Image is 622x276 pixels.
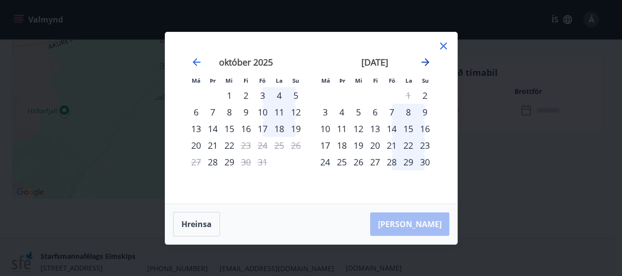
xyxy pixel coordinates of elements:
div: 1 [221,87,238,104]
div: 11 [271,104,288,120]
td: Choose þriðjudagur, 18. nóvember 2025 as your check-in date. It’s available. [333,137,350,154]
div: Aðeins innritun í boði [204,154,221,170]
div: 17 [254,120,271,137]
div: 13 [367,120,383,137]
div: 7 [383,104,400,120]
div: 20 [188,137,204,154]
td: Choose laugardagur, 22. nóvember 2025 as your check-in date. It’s available. [400,137,417,154]
td: Choose mánudagur, 17. nóvember 2025 as your check-in date. It’s available. [317,137,333,154]
strong: október 2025 [219,56,273,68]
td: Choose föstudagur, 10. október 2025 as your check-in date. It’s available. [254,104,271,120]
td: Not available. laugardagur, 25. október 2025 [271,137,288,154]
td: Choose föstudagur, 17. október 2025 as your check-in date. It’s available. [254,120,271,137]
div: 13 [188,120,204,137]
div: 3 [254,87,271,104]
td: Choose fimmtudagur, 20. nóvember 2025 as your check-in date. It’s available. [367,137,383,154]
small: Má [321,77,330,84]
div: 7 [204,104,221,120]
td: Choose miðvikudagur, 8. október 2025 as your check-in date. It’s available. [221,104,238,120]
td: Choose miðvikudagur, 26. nóvember 2025 as your check-in date. It’s available. [350,154,367,170]
div: 16 [417,120,433,137]
div: 14 [204,120,221,137]
td: Choose mánudagur, 13. október 2025 as your check-in date. It’s available. [188,120,204,137]
td: Choose þriðjudagur, 28. október 2025 as your check-in date. It’s available. [204,154,221,170]
div: 12 [288,104,304,120]
div: 2 [238,87,254,104]
div: Move backward to switch to the previous month. [191,56,202,68]
div: 19 [350,137,367,154]
small: Fö [259,77,266,84]
div: 25 [333,154,350,170]
div: 3 [317,104,333,120]
td: Choose mánudagur, 20. október 2025 as your check-in date. It’s available. [188,137,204,154]
td: Choose sunnudagur, 23. nóvember 2025 as your check-in date. It’s available. [417,137,433,154]
div: 10 [254,104,271,120]
td: Choose miðvikudagur, 1. október 2025 as your check-in date. It’s available. [221,87,238,104]
div: 21 [204,137,221,154]
div: Aðeins innritun í boði [417,87,433,104]
td: Not available. mánudagur, 27. október 2025 [188,154,204,170]
div: 29 [221,154,238,170]
div: 16 [238,120,254,137]
small: Su [292,77,299,84]
td: Choose fimmtudagur, 13. nóvember 2025 as your check-in date. It’s available. [367,120,383,137]
div: 9 [417,104,433,120]
td: Choose föstudagur, 21. nóvember 2025 as your check-in date. It’s available. [383,137,400,154]
div: 6 [188,104,204,120]
td: Choose sunnudagur, 2. nóvember 2025 as your check-in date. It’s available. [417,87,433,104]
td: Choose laugardagur, 15. nóvember 2025 as your check-in date. It’s available. [400,120,417,137]
div: 12 [350,120,367,137]
small: Má [192,77,200,84]
td: Choose þriðjudagur, 21. október 2025 as your check-in date. It’s available. [204,137,221,154]
div: 15 [221,120,238,137]
td: Choose miðvikudagur, 15. október 2025 as your check-in date. It’s available. [221,120,238,137]
div: 24 [317,154,333,170]
div: 18 [271,120,288,137]
div: 8 [400,104,417,120]
td: Choose fimmtudagur, 16. október 2025 as your check-in date. It’s available. [238,120,254,137]
button: Hreinsa [173,212,220,236]
td: Choose sunnudagur, 12. október 2025 as your check-in date. It’s available. [288,104,304,120]
td: Choose mánudagur, 6. október 2025 as your check-in date. It’s available. [188,104,204,120]
td: Not available. föstudagur, 31. október 2025 [254,154,271,170]
td: Not available. sunnudagur, 26. október 2025 [288,137,304,154]
td: Choose laugardagur, 8. nóvember 2025 as your check-in date. It’s available. [400,104,417,120]
small: Mi [225,77,233,84]
td: Choose laugardagur, 29. nóvember 2025 as your check-in date. It’s available. [400,154,417,170]
small: Mi [355,77,362,84]
strong: [DATE] [361,56,388,68]
td: Choose þriðjudagur, 4. nóvember 2025 as your check-in date. It’s available. [333,104,350,120]
div: 11 [333,120,350,137]
td: Not available. fimmtudagur, 30. október 2025 [238,154,254,170]
td: Choose sunnudagur, 19. október 2025 as your check-in date. It’s available. [288,120,304,137]
td: Choose föstudagur, 14. nóvember 2025 as your check-in date. It’s available. [383,120,400,137]
div: 28 [383,154,400,170]
div: 23 [417,137,433,154]
small: Fi [373,77,378,84]
small: La [405,77,412,84]
div: 5 [350,104,367,120]
div: 21 [383,137,400,154]
small: Fö [389,77,395,84]
td: Choose þriðjudagur, 14. október 2025 as your check-in date. It’s available. [204,120,221,137]
td: Choose mánudagur, 3. nóvember 2025 as your check-in date. It’s available. [317,104,333,120]
div: 9 [238,104,254,120]
td: Not available. laugardagur, 1. nóvember 2025 [400,87,417,104]
div: Move forward to switch to the next month. [420,56,431,68]
td: Choose fimmtudagur, 27. nóvember 2025 as your check-in date. It’s available. [367,154,383,170]
td: Choose sunnudagur, 9. nóvember 2025 as your check-in date. It’s available. [417,104,433,120]
small: Fi [244,77,248,84]
div: Aðeins útritun í boði [238,154,254,170]
td: Choose mánudagur, 10. nóvember 2025 as your check-in date. It’s available. [317,120,333,137]
td: Choose miðvikudagur, 29. október 2025 as your check-in date. It’s available. [221,154,238,170]
div: 14 [383,120,400,137]
div: Aðeins útritun í boði [238,137,254,154]
td: Choose miðvikudagur, 22. október 2025 as your check-in date. It’s available. [221,137,238,154]
div: 10 [317,120,333,137]
td: Choose miðvikudagur, 19. nóvember 2025 as your check-in date. It’s available. [350,137,367,154]
td: Choose laugardagur, 11. október 2025 as your check-in date. It’s available. [271,104,288,120]
td: Choose miðvikudagur, 12. nóvember 2025 as your check-in date. It’s available. [350,120,367,137]
td: Choose mánudagur, 24. nóvember 2025 as your check-in date. It’s available. [317,154,333,170]
td: Choose föstudagur, 3. október 2025 as your check-in date. It’s available. [254,87,271,104]
td: Choose laugardagur, 18. október 2025 as your check-in date. It’s available. [271,120,288,137]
